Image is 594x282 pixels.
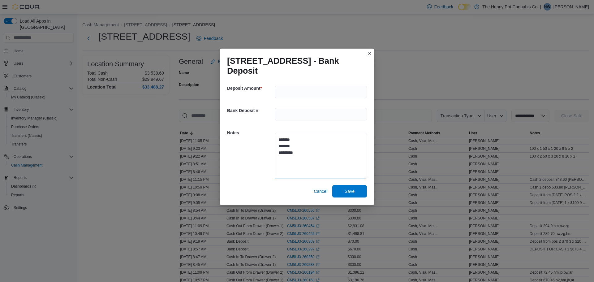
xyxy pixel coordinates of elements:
span: Save [345,188,355,194]
button: Closes this modal window [366,50,373,57]
h5: Bank Deposit # [227,104,273,117]
button: Save [332,185,367,197]
h1: [STREET_ADDRESS] - Bank Deposit [227,56,362,76]
span: Cancel [314,188,327,194]
h5: Notes [227,127,273,139]
h5: Deposit Amount [227,82,273,94]
button: Cancel [311,185,330,197]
